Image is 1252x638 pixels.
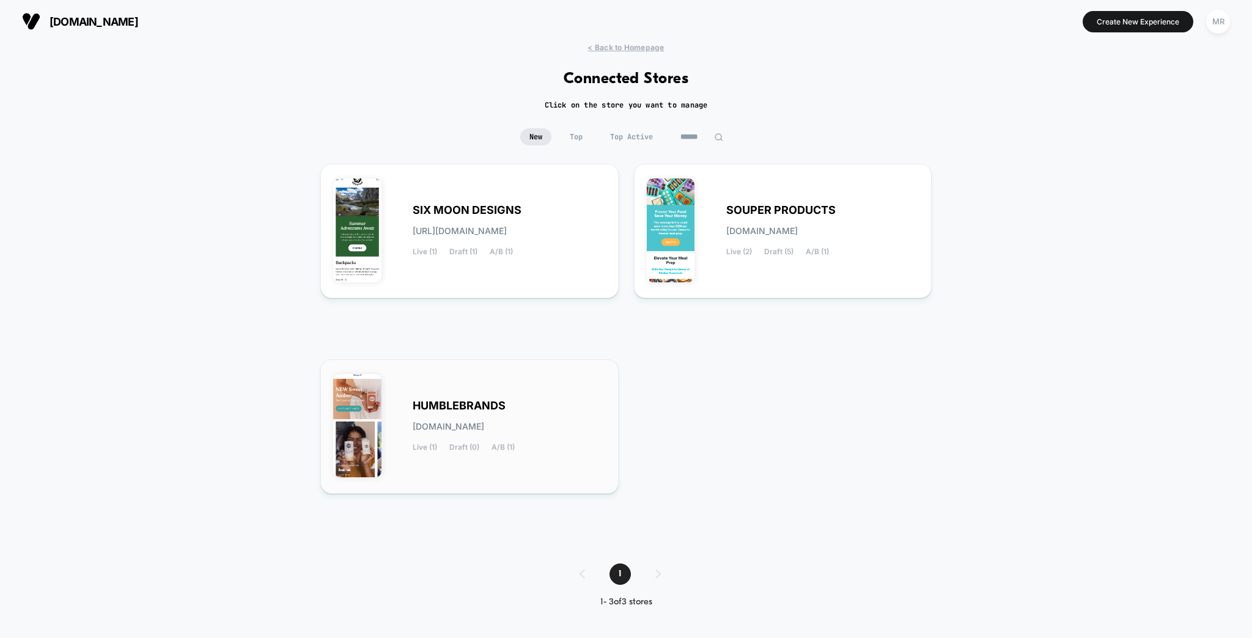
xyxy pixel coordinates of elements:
[413,443,437,452] span: Live (1)
[601,128,662,145] span: Top Active
[520,128,551,145] span: New
[413,248,437,256] span: Live (1)
[413,402,506,410] span: HUMBLEBRANDS
[333,178,381,282] img: SIX_MOON_DESIGNS
[726,248,752,256] span: Live (2)
[1083,11,1193,32] button: Create New Experience
[806,248,829,256] span: A/B (1)
[764,248,794,256] span: Draft (5)
[714,133,723,142] img: edit
[647,178,695,282] img: SOUPER_PRODUCTS
[561,128,592,145] span: Top
[449,248,477,256] span: Draft (1)
[1202,9,1234,34] button: MR
[567,597,685,607] div: 1 - 3 of 3 stores
[413,206,521,215] span: SIX MOON DESIGNS
[22,12,40,31] img: Visually logo
[587,43,664,52] span: < Back to Homepage
[413,422,484,431] span: [DOMAIN_NAME]
[413,227,507,235] span: [URL][DOMAIN_NAME]
[726,206,836,215] span: SOUPER PRODUCTS
[449,443,479,452] span: Draft (0)
[609,563,631,585] span: 1
[490,248,513,256] span: A/B (1)
[1206,10,1230,34] div: MR
[726,227,798,235] span: [DOMAIN_NAME]
[50,15,138,28] span: [DOMAIN_NAME]
[492,443,515,452] span: A/B (1)
[333,374,381,478] img: HUMBLEBRANDS
[18,12,142,31] button: [DOMAIN_NAME]
[564,70,689,88] h1: Connected Stores
[545,100,708,110] h2: Click on the store you want to manage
